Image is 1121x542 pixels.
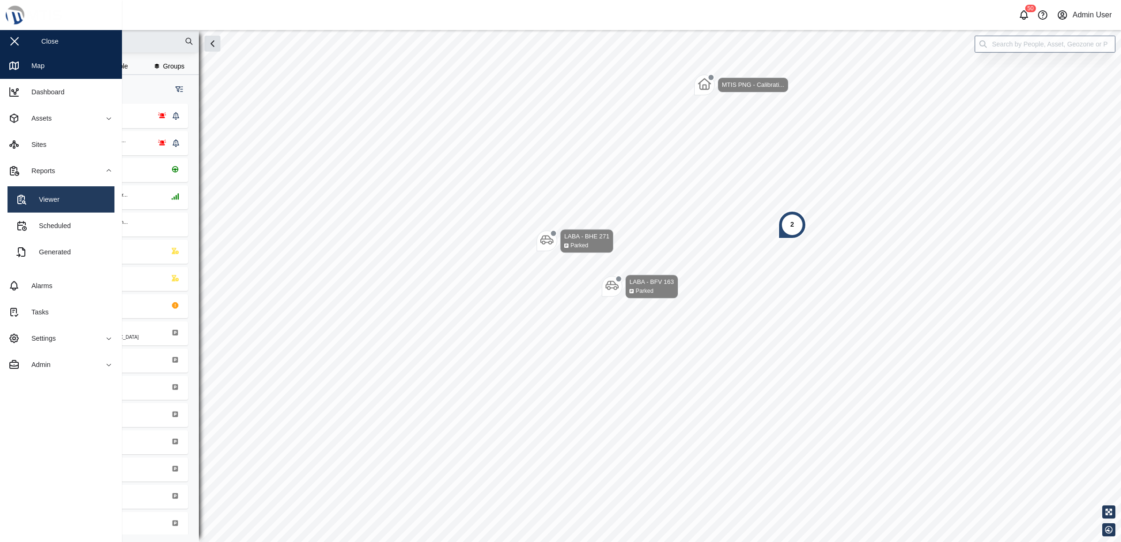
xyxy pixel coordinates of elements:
[24,281,53,291] div: Alarms
[564,232,609,241] div: LABA - BHE 271
[24,359,51,370] div: Admin
[1055,8,1113,22] button: Admin User
[694,75,788,95] div: Map marker
[1073,9,1112,21] div: Admin User
[636,287,653,296] div: Parked
[602,275,678,298] div: Map marker
[24,113,52,123] div: Assets
[163,63,184,69] span: Groups
[722,80,784,90] div: MTIS PNG - Calibrati...
[41,36,59,46] div: Close
[8,213,114,239] a: Scheduled
[778,211,806,239] div: Map marker
[32,247,71,257] div: Generated
[24,166,55,176] div: Reports
[5,5,127,25] img: Main Logo
[71,335,139,340] div: Ruango, [GEOGRAPHIC_DATA]
[32,221,71,231] div: Scheduled
[24,61,45,71] div: Map
[8,239,114,265] a: Generated
[790,220,794,230] div: 2
[24,333,56,344] div: Settings
[107,63,128,69] span: People
[570,241,588,250] div: Parked
[629,277,674,287] div: LABA - BFV 163
[8,186,114,213] a: Viewer
[537,229,614,253] div: Map marker
[975,36,1115,53] input: Search by People, Asset, Geozone or Place
[24,307,49,317] div: Tasks
[24,87,64,97] div: Dashboard
[1025,5,1036,12] div: 50
[24,139,46,150] div: Sites
[30,30,1121,542] canvas: Map
[32,194,60,205] div: Viewer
